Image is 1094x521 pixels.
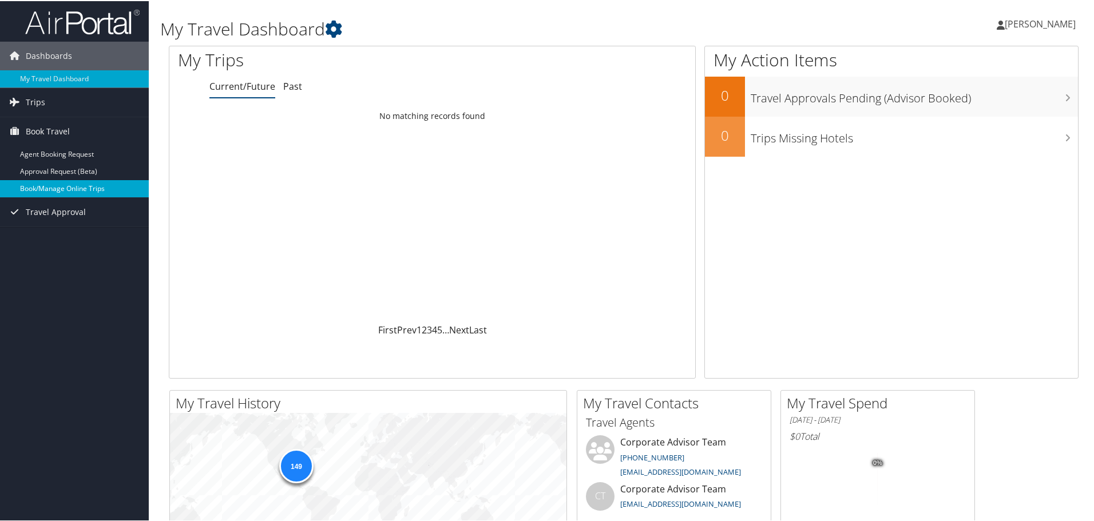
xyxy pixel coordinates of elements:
[417,323,422,335] a: 1
[422,323,427,335] a: 2
[26,116,70,145] span: Book Travel
[449,323,469,335] a: Next
[705,125,745,144] h2: 0
[378,323,397,335] a: First
[26,41,72,69] span: Dashboards
[790,429,800,442] span: $0
[705,85,745,104] h2: 0
[790,429,966,442] h6: Total
[751,83,1078,105] h3: Travel Approvals Pending (Advisor Booked)
[583,392,771,412] h2: My Travel Contacts
[580,481,768,518] li: Corporate Advisor Team
[586,481,615,510] div: CT
[432,323,437,335] a: 4
[790,413,966,424] h6: [DATE] - [DATE]
[586,413,762,429] h3: Travel Agents
[279,448,314,482] div: 149
[873,459,882,466] tspan: 0%
[176,392,566,412] h2: My Travel History
[160,16,778,40] h1: My Travel Dashboard
[751,124,1078,145] h3: Trips Missing Hotels
[705,47,1078,71] h1: My Action Items
[397,323,417,335] a: Prev
[580,434,768,481] li: Corporate Advisor Team
[620,451,684,462] a: [PHONE_NUMBER]
[469,323,487,335] a: Last
[209,79,275,92] a: Current/Future
[283,79,302,92] a: Past
[437,323,442,335] a: 5
[169,105,695,125] td: No matching records found
[442,323,449,335] span: …
[1005,17,1076,29] span: [PERSON_NAME]
[178,47,467,71] h1: My Trips
[705,75,1078,116] a: 0Travel Approvals Pending (Advisor Booked)
[427,323,432,335] a: 3
[620,498,741,508] a: [EMAIL_ADDRESS][DOMAIN_NAME]
[787,392,974,412] h2: My Travel Spend
[997,6,1087,40] a: [PERSON_NAME]
[26,197,86,225] span: Travel Approval
[705,116,1078,156] a: 0Trips Missing Hotels
[25,7,140,34] img: airportal-logo.png
[620,466,741,476] a: [EMAIL_ADDRESS][DOMAIN_NAME]
[26,87,45,116] span: Trips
